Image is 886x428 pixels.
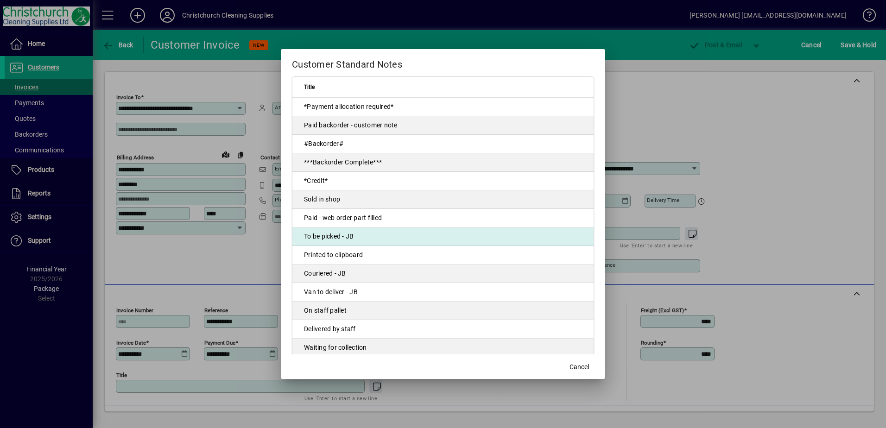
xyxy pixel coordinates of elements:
[292,116,594,135] td: Paid backorder - customer note
[292,302,594,320] td: On staff pallet
[564,359,594,375] button: Cancel
[292,246,594,264] td: Printed to clipboard
[570,362,589,372] span: Cancel
[292,227,594,246] td: To be picked - JB
[292,209,594,227] td: Paid - web order part filled
[292,283,594,302] td: Van to deliver - JB
[292,320,594,339] td: Delivered by staff
[304,82,315,92] span: Title
[292,264,594,283] td: Couriered - JB
[292,339,594,357] td: Waiting for collection
[281,49,605,76] h2: Customer Standard Notes
[292,190,594,209] td: Sold in shop
[292,98,594,116] td: *Payment allocation required*
[292,135,594,153] td: #Backorder#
